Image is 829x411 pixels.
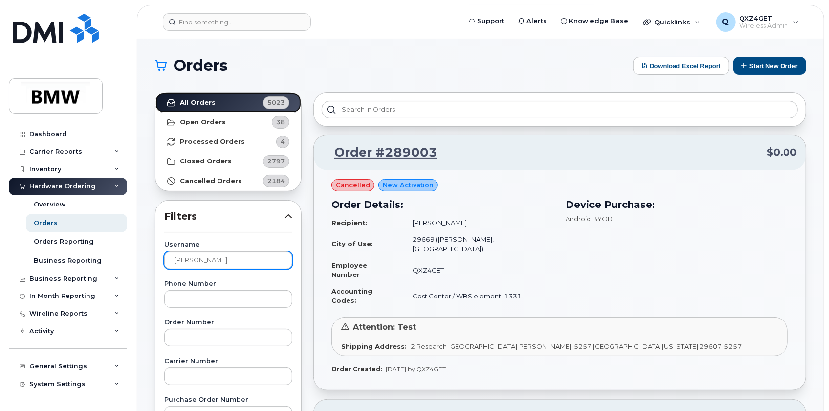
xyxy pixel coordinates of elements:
[566,215,613,223] span: Android BYOD
[164,242,292,248] label: Username
[411,342,742,350] span: 2 Research [GEOGRAPHIC_DATA][PERSON_NAME]-5257 [GEOGRAPHIC_DATA][US_STATE] 29607-5257
[267,98,285,107] span: 5023
[164,281,292,287] label: Phone Number
[404,214,554,231] td: [PERSON_NAME]
[323,144,437,161] a: Order #289003
[155,171,301,191] a: Cancelled Orders2184
[180,177,242,185] strong: Cancelled Orders
[633,57,729,75] button: Download Excel Report
[404,283,554,309] td: Cost Center / WBS element: 1331
[336,181,370,190] span: cancelled
[331,240,373,248] strong: City of Use:
[267,176,285,185] span: 2184
[331,197,554,212] h3: Order Details:
[383,181,434,190] span: New Activation
[404,231,554,257] td: 29669 ([PERSON_NAME], [GEOGRAPHIC_DATA])
[155,93,301,113] a: All Orders5023
[180,118,226,126] strong: Open Orders
[386,365,446,373] span: [DATE] by QXZ4GET
[276,117,285,127] span: 38
[331,365,382,373] strong: Order Created:
[155,152,301,171] a: Closed Orders2797
[767,145,797,160] span: $0.00
[281,137,285,146] span: 4
[180,158,232,165] strong: Closed Orders
[786,368,822,404] iframe: Messenger Launcher
[353,322,416,332] span: Attention: Test
[164,209,284,224] span: Filters
[733,57,806,75] button: Start New Order
[331,219,368,227] strong: Recipient:
[566,197,788,212] h3: Device Purchase:
[164,358,292,365] label: Carrier Number
[267,157,285,166] span: 2797
[180,99,216,107] strong: All Orders
[331,261,367,278] strong: Employee Number
[404,257,554,283] td: QXZ4GET
[155,113,301,132] a: Open Orders38
[341,342,407,350] strong: Shipping Address:
[164,320,292,326] label: Order Number
[331,287,372,304] strong: Accounting Codes:
[174,58,228,73] span: Orders
[164,397,292,403] label: Purchase Order Number
[180,138,245,146] strong: Processed Orders
[155,132,301,152] a: Processed Orders4
[322,101,798,118] input: Search in orders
